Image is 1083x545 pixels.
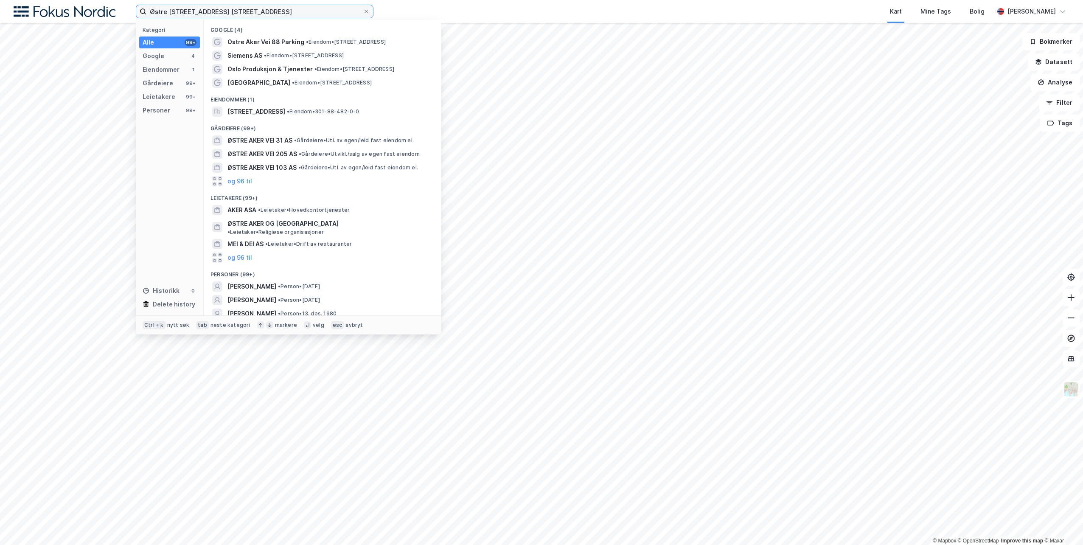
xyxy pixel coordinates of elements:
span: [PERSON_NAME] [227,281,276,292]
div: Delete history [153,299,195,309]
div: Historikk [143,286,180,296]
div: nytt søk [167,322,190,329]
span: Gårdeiere • Utl. av egen/leid fast eiendom el. [298,164,418,171]
div: Kontrollprogram for chat [1041,504,1083,545]
span: Siemens AS [227,51,262,61]
span: Leietaker • Hovedkontortjenester [258,207,350,214]
span: Oslo Produksjon & Tjenester [227,64,313,74]
div: tab [196,321,209,329]
span: Gårdeiere • Utvikl./salg av egen fast eiendom [299,151,420,157]
span: • [278,283,281,289]
div: velg [313,322,324,329]
button: og 96 til [227,176,252,186]
button: Bokmerker [1022,33,1080,50]
span: [STREET_ADDRESS] [227,107,285,117]
div: Alle [143,37,154,48]
span: ØSTRE AKER VEI 103 AS [227,163,297,173]
span: • [278,310,281,317]
button: Tags [1040,115,1080,132]
div: Eiendommer [143,65,180,75]
div: markere [275,322,297,329]
button: og 96 til [227,253,252,263]
div: Bolig [970,6,985,17]
div: Ctrl + k [143,321,166,329]
span: Gårdeiere • Utl. av egen/leid fast eiendom el. [294,137,414,144]
span: [PERSON_NAME] [227,295,276,305]
div: Leietakere (99+) [204,188,441,203]
div: 99+ [185,107,196,114]
div: 1 [190,66,196,73]
div: Kart [890,6,902,17]
span: MEI & DEI AS [227,239,264,249]
iframe: Chat Widget [1041,504,1083,545]
div: Personer [143,105,170,115]
a: Improve this map [1001,538,1043,544]
button: Analyse [1030,74,1080,91]
div: Mine Tags [920,6,951,17]
span: • [294,137,297,143]
span: ØSTRE AKER VEI 31 AS [227,135,292,146]
span: Person • [DATE] [278,283,320,290]
span: • [278,297,281,303]
a: Mapbox [933,538,956,544]
span: Eiendom • [STREET_ADDRESS] [264,52,344,59]
span: • [258,207,261,213]
div: Google [143,51,164,61]
div: 99+ [185,93,196,100]
span: Person • 13. des. 1980 [278,310,337,317]
span: ØSTRE AKER VEI 205 AS [227,149,297,159]
div: Personer (99+) [204,264,441,280]
span: • [314,66,317,72]
div: 99+ [185,39,196,46]
input: Søk på adresse, matrikkel, gårdeiere, leietakere eller personer [146,5,363,18]
span: Eiendom • [STREET_ADDRESS] [314,66,394,73]
img: fokus-nordic-logo.8a93422641609758e4ac.png [14,6,115,17]
span: • [227,229,230,235]
span: Eiendom • [STREET_ADDRESS] [306,39,386,45]
div: 99+ [185,80,196,87]
div: esc [331,321,344,329]
span: • [265,241,268,247]
span: Leietaker • Drift av restauranter [265,241,352,247]
a: OpenStreetMap [958,538,999,544]
div: Eiendommer (1) [204,90,441,105]
div: avbryt [345,322,363,329]
span: • [306,39,309,45]
span: Ostre Aker Vei 88 Parking [227,37,304,47]
div: Leietakere [143,92,175,102]
span: AKER ASA [227,205,256,215]
span: • [292,79,295,86]
img: Z [1063,381,1079,397]
div: Gårdeiere (99+) [204,118,441,134]
span: Eiendom • 301-88-482-0-0 [287,108,359,115]
span: ØSTRE AKER OG [GEOGRAPHIC_DATA] [227,219,339,229]
div: 4 [190,53,196,59]
span: Leietaker • Religiøse organisasjoner [227,229,324,236]
button: Datasett [1028,53,1080,70]
span: Eiendom • [STREET_ADDRESS] [292,79,372,86]
div: Google (4) [204,20,441,35]
div: [PERSON_NAME] [1007,6,1056,17]
div: neste kategori [210,322,250,329]
span: • [299,151,301,157]
span: • [287,108,289,115]
span: [PERSON_NAME] [227,309,276,319]
span: [GEOGRAPHIC_DATA] [227,78,290,88]
span: • [298,164,301,171]
button: Filter [1039,94,1080,111]
div: Kategori [143,27,200,33]
span: Person • [DATE] [278,297,320,303]
div: Gårdeiere [143,78,173,88]
span: • [264,52,267,59]
div: 0 [190,287,196,294]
